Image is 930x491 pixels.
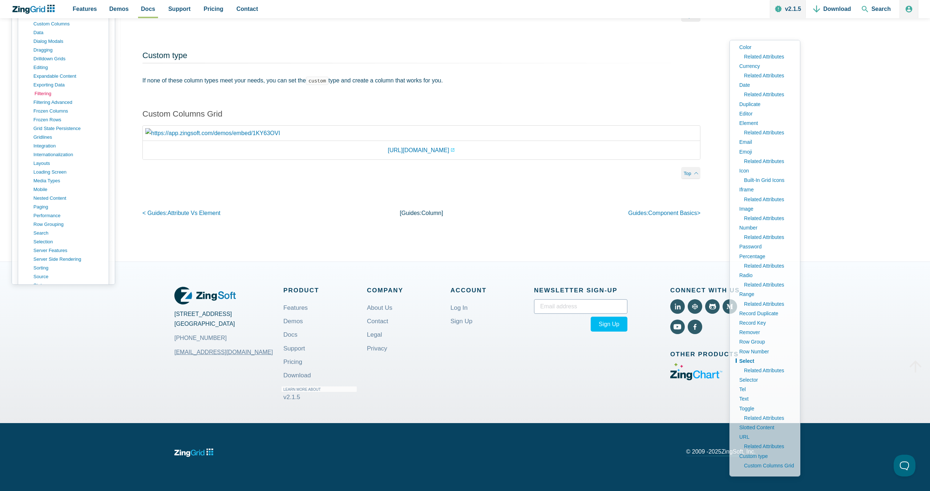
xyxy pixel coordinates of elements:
a: paging [33,203,103,211]
a: Log In [450,299,468,316]
address: [STREET_ADDRESS] [GEOGRAPHIC_DATA] [174,309,283,343]
a: Built-In Grid Icons [740,175,794,185]
a: Password [736,242,794,251]
a: Related Attributes [740,232,794,242]
iframe: Toggle Customer Support [894,455,915,476]
a: exporting data [33,81,103,89]
a: Features [283,299,308,316]
a: data [33,28,103,37]
span: 2025 [708,449,721,455]
span: column [421,210,441,216]
a: Number [736,223,794,232]
span: Attribute vs Element [167,210,221,216]
span: Company [367,285,450,296]
a: Element [736,118,794,128]
a: custom columns [33,20,103,28]
span: Other Products [670,349,756,360]
a: Contact [367,313,388,330]
a: Editor [736,109,794,118]
a: Color [736,42,794,52]
a: [EMAIL_ADDRESS][DOMAIN_NAME] [174,344,273,361]
a: [PHONE_NUMBER] [174,333,227,343]
a: filtering [35,89,104,98]
a: Related Attributes [740,195,794,204]
a: Demos [283,313,303,330]
a: status [33,281,103,290]
a: server side rendering [33,255,103,264]
p: If none of these column types meet your needs, you can set the type and create a column that work... [142,76,700,85]
p: © 2009 - ZingSoft, Inc. [686,449,756,456]
a: Emoji [736,147,794,157]
a: Related Attributes [740,52,794,61]
a: Image [736,204,794,214]
a: sorting [33,264,103,272]
a: nested content [33,194,103,203]
img: https://app.zingsoft.com/demos/embed/1KY63OVI [145,128,280,138]
a: dialog modals [33,37,103,46]
a: performance [33,211,103,220]
a: Date [736,80,794,90]
a: mobile [33,185,103,194]
a: loading screen [33,168,103,176]
a: Custom Columns Grid [142,109,222,118]
a: Percentage [736,252,794,261]
a: View Code Pen (External) [688,299,702,314]
span: Product [283,285,367,296]
a: Related Attributes [740,90,794,99]
a: row grouping [33,220,103,229]
a: Related Attributes [740,157,794,166]
a: Learn More About v2.1.5 [283,381,359,406]
a: Pricing [283,353,302,370]
a: Iframe [736,185,794,194]
a: drilldown grids [33,54,103,63]
a: dragging [33,46,103,54]
a: Icon [736,166,794,175]
a: Currency [736,61,794,71]
a: ZingGrid logo [174,446,213,459]
button: Sign Up [591,317,627,332]
a: Legal [367,326,382,343]
span: component basics [648,210,697,216]
span: v2.1.5 [283,394,300,401]
a: layouts [33,159,103,168]
span: Account [450,285,534,296]
a: Duplicate [736,100,794,109]
span: Contact [236,4,258,14]
a: grid state persistence [33,124,103,133]
span: Pricing [204,4,223,14]
a: internationalization [33,150,103,159]
a: gridlines [33,133,103,142]
a: Visit ZingChart (External) [670,375,723,381]
a: < guides:Attribute vs Element [142,210,221,216]
a: Support [283,340,305,357]
a: Custom type [142,51,187,60]
a: View Github (External) [705,299,720,314]
a: selection [33,238,103,246]
span: Newsletter Sign‑up [534,285,627,296]
a: server features [33,246,103,255]
a: View YouTube (External) [670,320,685,334]
input: Email address [534,299,627,314]
a: frozen columns [33,107,103,115]
a: source [33,272,103,281]
code: custom [306,77,328,85]
span: Features [73,4,97,14]
a: search [33,229,103,238]
a: Download [283,367,311,384]
a: filtering advanced [33,98,103,107]
small: Learn More About [282,386,357,392]
a: editing [33,63,103,72]
a: View Facebook (External) [688,320,702,334]
a: Privacy [367,340,387,357]
a: ZingChart Logo. Click to return to the homepage [12,5,58,14]
a: guides:component basics> [628,210,700,216]
a: ZingGrid Logo [174,285,236,306]
a: expandable content [33,72,103,81]
a: View Medium (External) [723,299,737,314]
a: integration [33,142,103,150]
p: [guides: ] [328,208,514,218]
a: Docs [283,326,298,343]
span: Docs [141,4,155,14]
